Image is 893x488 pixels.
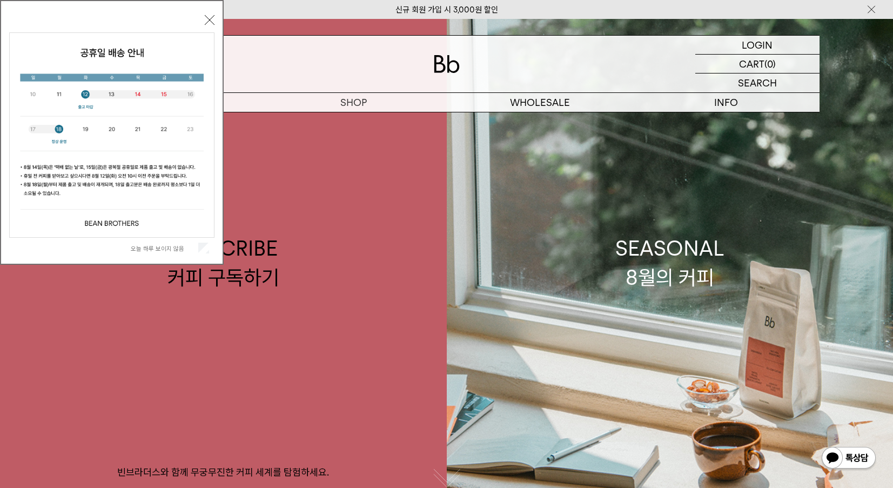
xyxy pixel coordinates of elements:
p: INFO [633,93,820,112]
p: CART [739,55,764,73]
a: 신규 회원 가입 시 3,000원 할인 [395,5,498,15]
button: 닫기 [205,15,214,25]
img: 카카오톡 채널 1:1 채팅 버튼 [821,446,877,472]
p: WHOLESALE [447,93,633,112]
img: 로고 [434,55,460,73]
a: SHOP [260,93,447,112]
p: (0) [764,55,776,73]
div: SEASONAL 8월의 커피 [615,234,724,291]
img: cb63d4bbb2e6550c365f227fdc69b27f_113810.jpg [10,33,214,237]
label: 오늘 하루 보이지 않음 [131,245,196,252]
p: SEARCH [738,73,777,92]
p: LOGIN [742,36,773,54]
a: CART (0) [695,55,820,73]
a: LOGIN [695,36,820,55]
